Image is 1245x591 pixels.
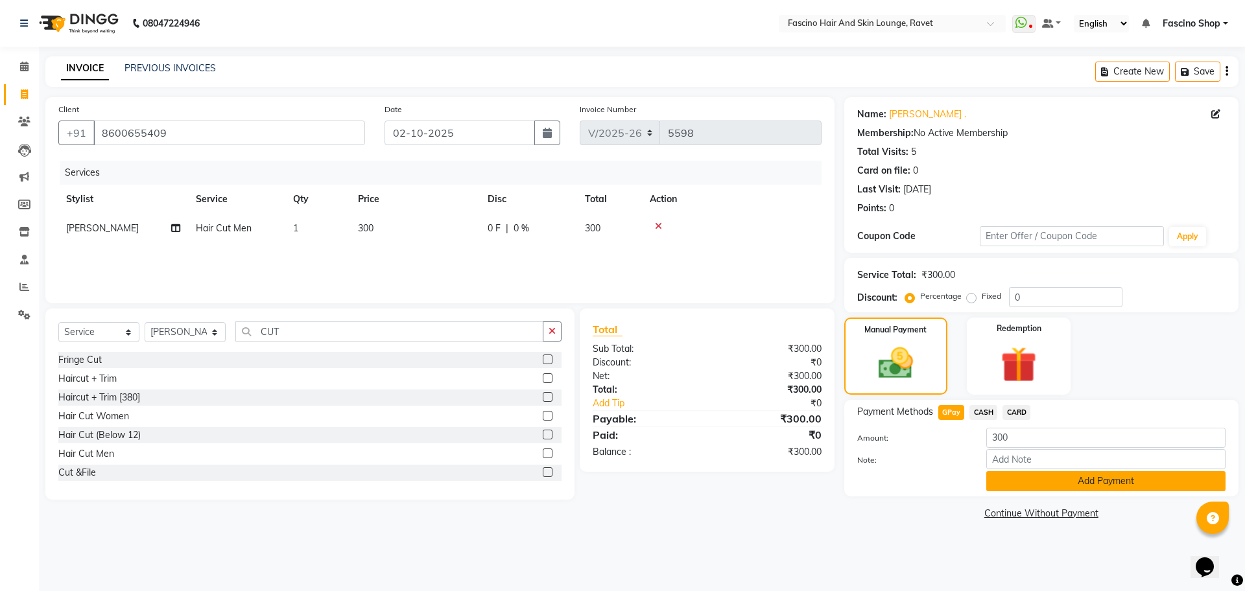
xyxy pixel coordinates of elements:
[1095,62,1170,82] button: Create New
[58,353,102,367] div: Fringe Cut
[864,324,927,336] label: Manual Payment
[913,164,918,178] div: 0
[857,183,901,196] div: Last Visit:
[868,343,924,383] img: _cash.svg
[58,391,140,404] div: Haircut + Trim [380]
[583,383,707,397] div: Total:
[857,126,914,140] div: Membership:
[921,268,955,282] div: ₹300.00
[488,222,501,235] span: 0 F
[143,5,200,41] b: 08047224946
[188,185,285,214] th: Service
[982,290,1001,302] label: Fixed
[857,291,897,305] div: Discount:
[911,145,916,159] div: 5
[58,372,117,386] div: Haircut + Trim
[583,445,707,459] div: Balance :
[848,454,977,466] label: Note:
[58,447,114,461] div: Hair Cut Men
[124,62,216,74] a: PREVIOUS INVOICES
[857,145,908,159] div: Total Visits:
[58,185,188,214] th: Stylist
[857,164,910,178] div: Card on file:
[969,405,997,420] span: CASH
[903,183,931,196] div: [DATE]
[938,405,965,420] span: GPay
[857,126,1226,140] div: No Active Membership
[583,411,707,426] div: Payable:
[583,342,707,356] div: Sub Total:
[707,383,831,397] div: ₹300.00
[707,445,831,459] div: ₹300.00
[920,290,962,302] label: Percentage
[857,229,980,243] div: Coupon Code
[350,185,480,214] th: Price
[848,432,977,444] label: Amount:
[986,471,1226,491] button: Add Payment
[986,428,1226,448] input: Amount
[506,222,508,235] span: |
[1163,17,1220,30] span: Fascino Shop
[857,405,933,419] span: Payment Methods
[889,108,966,121] a: [PERSON_NAME] .
[1191,539,1232,578] iframe: chat widget
[58,121,95,145] button: +91
[93,121,365,145] input: Search by Name/Mobile/Email/Code
[61,57,109,80] a: INVOICE
[583,369,707,383] div: Net:
[857,268,916,282] div: Service Total:
[385,104,402,115] label: Date
[707,356,831,369] div: ₹0
[986,449,1226,469] input: Add Note
[857,202,886,215] div: Points:
[990,342,1048,387] img: _gift.svg
[358,222,373,234] span: 300
[583,356,707,369] div: Discount:
[285,185,350,214] th: Qty
[580,104,636,115] label: Invoice Number
[728,397,831,410] div: ₹0
[514,222,529,235] span: 0 %
[707,411,831,426] div: ₹300.00
[480,185,577,214] th: Disc
[1002,405,1030,420] span: CARD
[58,466,96,480] div: Cut &File
[707,342,831,356] div: ₹300.00
[577,185,642,214] th: Total
[235,321,543,342] input: Search or Scan
[707,427,831,443] div: ₹0
[707,369,831,383] div: ₹300.00
[585,222,600,234] span: 300
[1175,62,1220,82] button: Save
[293,222,298,234] span: 1
[593,323,622,336] span: Total
[58,104,79,115] label: Client
[642,185,822,214] th: Action
[889,202,894,215] div: 0
[58,410,129,423] div: Hair Cut Women
[1169,227,1206,246] button: Apply
[583,397,728,410] a: Add Tip
[33,5,122,41] img: logo
[60,161,831,185] div: Services
[997,323,1041,334] label: Redemption
[857,108,886,121] div: Name:
[58,428,141,442] div: Hair Cut (Below 12)
[847,507,1236,520] a: Continue Without Payment
[196,222,252,234] span: Hair Cut Men
[66,222,139,234] span: [PERSON_NAME]
[583,427,707,443] div: Paid:
[980,226,1164,246] input: Enter Offer / Coupon Code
